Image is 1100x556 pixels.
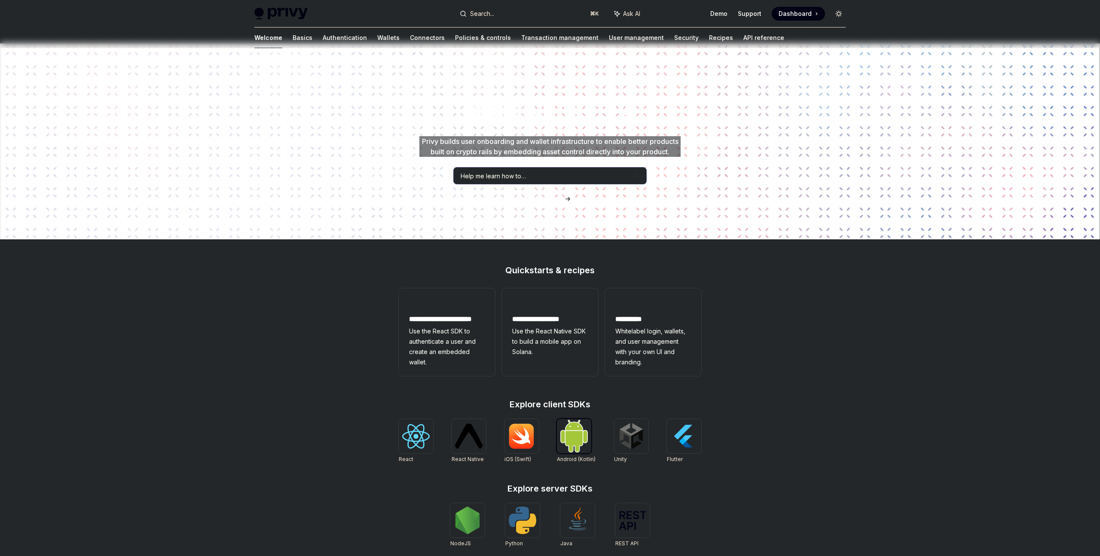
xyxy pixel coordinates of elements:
a: React NativeReact Native [452,419,486,464]
span: ⌘ K [590,10,599,17]
a: **** *****Whitelabel login, wallets, and user management with your own UI and branding. [605,288,701,376]
a: Get started [530,195,564,203]
a: Demo [710,9,727,18]
button: Toggle dark mode [832,7,846,21]
span: Dashboard [779,9,812,18]
a: Wallets [377,27,400,48]
a: Welcome [254,27,282,48]
a: PythonPython [505,503,540,548]
a: Recipes [709,27,733,48]
a: Android (Kotlin)Android (Kotlin) [557,419,596,464]
a: API reference [743,27,784,48]
a: Policies & controls [455,27,511,48]
a: **** **** **** ***Use the React Native SDK to build a mobile app on Solana. [502,288,598,376]
img: React [402,424,430,449]
a: Authentication [323,27,367,48]
span: Help me learn how to… [461,171,526,180]
a: FlutterFlutter [667,419,701,464]
a: Basics [293,27,312,48]
img: Android (Kotlin) [560,420,588,452]
span: React Native [452,456,484,462]
span: Use the React Native SDK to build a mobile app on Solana. [512,326,588,357]
a: Connectors [410,27,445,48]
a: Security [674,27,699,48]
a: User management [609,27,664,48]
span: React [399,456,413,462]
span: Use the React SDK to authenticate a user and create an embedded wallet. [409,326,485,367]
h2: Explore server SDKs [399,484,701,493]
button: Search...⌘K [454,6,604,21]
div: Search... [470,9,494,19]
h2: Quickstarts & recipes [399,266,701,275]
span: NodeJS [450,540,471,547]
h1: Build with Privy. [14,92,1086,126]
span: Get started [530,195,564,202]
span: Unity [614,456,627,462]
span: Whitelabel login, wallets, and user management with your own UI and branding. [615,326,691,367]
img: React Native [455,424,483,448]
img: Python [509,507,536,534]
a: REST APIREST API [615,503,650,548]
img: Java [564,507,591,534]
span: Android (Kotlin) [557,456,596,462]
a: Transaction management [521,27,599,48]
span: Flutter [667,456,683,462]
a: Dashboard [772,7,825,21]
a: NodeJSNodeJS [450,503,485,548]
a: Support [738,9,761,18]
a: iOS (Swift)iOS (Swift) [504,419,539,464]
img: light logo [254,8,308,20]
span: iOS (Swift) [504,456,531,462]
span: Java [560,540,572,547]
img: Flutter [670,422,698,450]
span: REST API [615,540,639,547]
span: Privy builds user onboarding and wallet infrastructure to enable better products built on crypto ... [422,137,678,156]
a: UnityUnity [614,419,648,464]
img: Unity [617,422,645,450]
span: Ask AI [623,9,640,18]
a: ReactReact [399,419,433,464]
img: iOS (Swift) [508,423,535,449]
img: NodeJS [454,507,481,534]
h2: Explore client SDKs [399,400,701,409]
a: JavaJava [560,503,595,548]
button: Ask AI [608,6,646,21]
img: REST API [619,511,646,530]
span: Python [505,540,523,547]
